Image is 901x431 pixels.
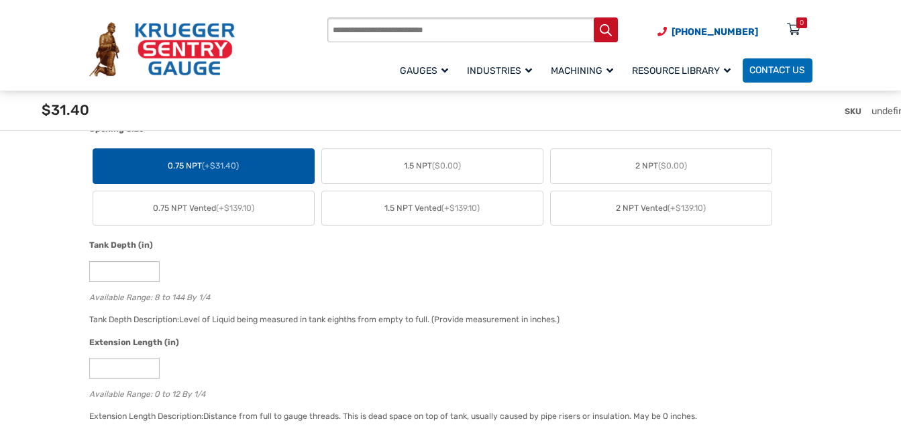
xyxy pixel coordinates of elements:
span: Extension Length Description: [89,412,203,421]
span: (+$139.10) [216,203,254,213]
div: Available Range: 8 to 144 By 1/4 [89,289,806,302]
span: 0.75 NPT [168,160,239,172]
span: Resource Library [632,65,731,77]
span: Contact Us [749,65,805,77]
span: Extension Length (in) [89,338,179,347]
span: 1.5 NPT [404,160,461,172]
a: Machining [544,56,625,84]
span: 2 NPT Vented [616,202,706,214]
div: Available Range: 0 to 12 By 1/4 [89,386,806,399]
span: $31.40 [42,101,89,118]
span: ($0.00) [658,161,687,171]
img: Krueger Sentry Gauge [89,22,235,76]
span: Tank Depth (in) [89,240,153,250]
span: SKU [845,107,861,116]
a: Contact Us [743,58,812,83]
div: 0 [800,17,804,28]
span: 0.75 NPT Vented [153,202,254,214]
span: Gauges [400,65,448,77]
span: (+$139.10) [668,203,706,213]
span: (+$31.40) [202,161,239,171]
span: 2 NPT [635,160,687,172]
span: Industries [467,65,532,77]
a: Gauges [393,56,460,84]
span: Tank Depth Description: [89,315,179,324]
div: Level of Liquid being measured in tank eighths from empty to full. (Provide measurement in inches.) [179,315,560,324]
div: Distance from full to gauge threads. This is dead space on top of tank, usually caused by pipe ri... [203,412,697,421]
span: [PHONE_NUMBER] [672,26,758,38]
span: ($0.00) [432,161,461,171]
span: Machining [551,65,613,77]
a: Resource Library [625,56,743,84]
a: Phone Number (920) 434-8860 [657,25,758,39]
span: (+$139.10) [441,203,480,213]
a: Industries [460,56,544,84]
span: 1.5 NPT Vented [384,202,480,214]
